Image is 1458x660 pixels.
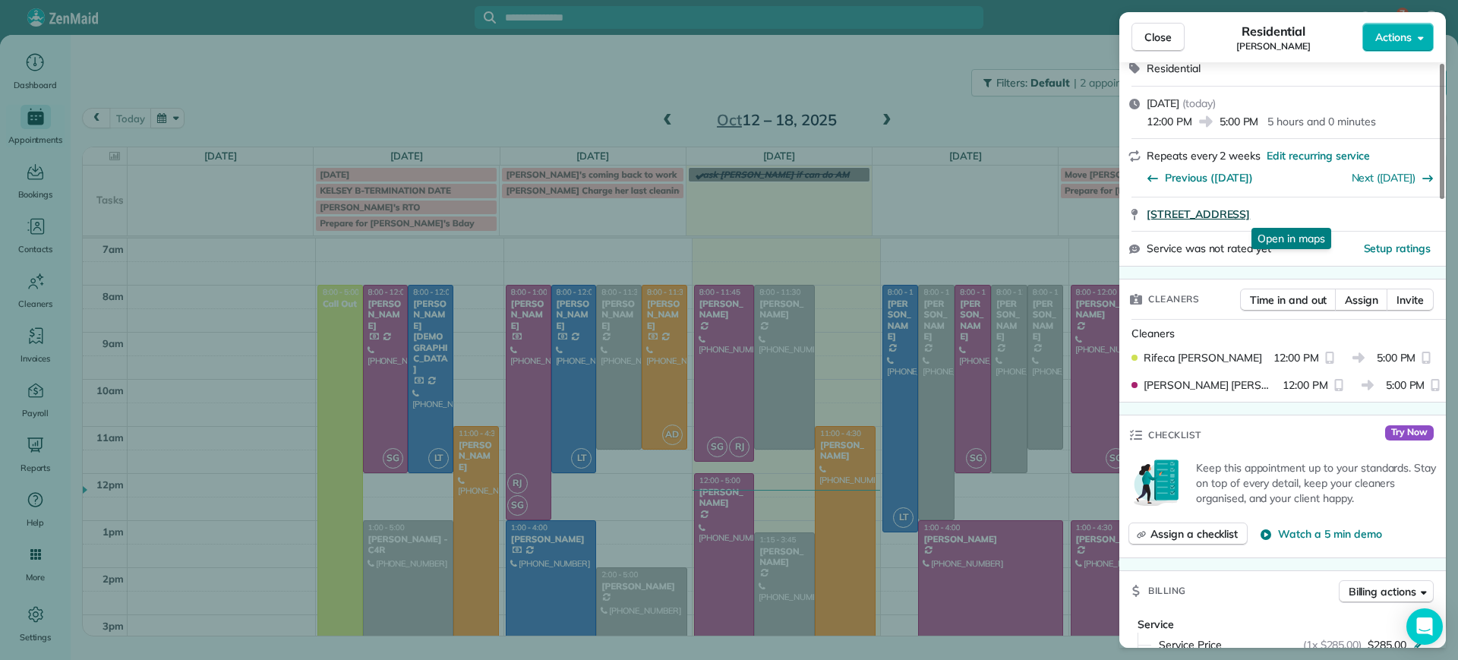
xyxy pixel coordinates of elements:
button: Previous ([DATE]) [1147,170,1253,185]
span: Repeats every 2 weeks [1147,149,1261,163]
span: Billing actions [1349,584,1416,599]
span: Cleaners [1148,292,1199,307]
a: Next ([DATE]) [1352,171,1416,185]
span: Cleaners [1131,327,1175,340]
span: Rifeca [PERSON_NAME] [1144,350,1262,365]
span: [DATE] [1147,96,1179,110]
span: Residential [1242,22,1306,40]
span: Invite [1396,292,1424,308]
p: Keep this appointment up to your standards. Stay on top of every detail, keep your cleaners organ... [1196,460,1437,506]
span: Service Price [1159,637,1222,652]
span: Close [1144,30,1172,45]
div: Open Intercom Messenger [1406,608,1443,645]
p: Open in maps [1251,228,1331,249]
p: 5 hours and 0 minutes [1267,114,1375,129]
button: Service Price(1x $285.00)$285.00 [1150,633,1434,657]
a: [STREET_ADDRESS] [1147,207,1437,222]
span: Edit recurring service [1267,148,1370,163]
span: (1x $285.00) [1303,637,1362,652]
span: Actions [1375,30,1412,45]
button: Watch a 5 min demo [1260,526,1381,542]
span: Checklist [1148,428,1201,443]
span: 5:00 PM [1386,377,1425,393]
span: 5:00 PM [1220,114,1259,129]
span: ( today ) [1182,96,1216,110]
span: Previous ([DATE]) [1165,170,1253,185]
button: Close [1131,23,1185,52]
button: Invite [1387,289,1434,311]
span: [PERSON_NAME] [PERSON_NAME] [1144,377,1277,393]
button: Time in and out [1240,289,1336,311]
span: 12:00 PM [1273,350,1319,365]
button: Assign a checklist [1128,523,1248,545]
button: Next ([DATE]) [1352,170,1434,185]
span: Setup ratings [1364,242,1431,255]
span: [PERSON_NAME] [1236,40,1311,52]
span: 12:00 PM [1147,114,1192,129]
span: Service was not rated yet [1147,241,1271,257]
span: Residential [1147,62,1201,75]
span: Assign a checklist [1150,526,1238,542]
span: Watch a 5 min demo [1278,526,1381,542]
button: Setup ratings [1364,241,1431,256]
span: Try Now [1385,425,1434,441]
span: 12:00 PM [1283,377,1328,393]
button: Assign [1335,289,1388,311]
span: [STREET_ADDRESS] [1147,207,1250,222]
span: Billing [1148,583,1186,598]
span: Assign [1345,292,1378,308]
span: $285.00 [1368,637,1406,652]
span: 5:00 PM [1377,350,1416,365]
span: Service [1138,617,1174,631]
span: Time in and out [1250,292,1327,308]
